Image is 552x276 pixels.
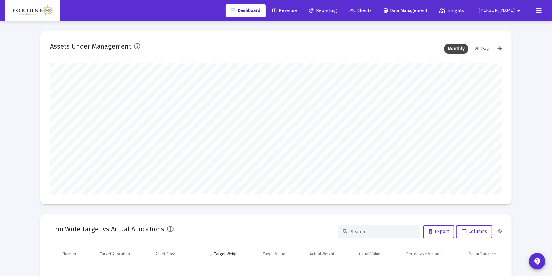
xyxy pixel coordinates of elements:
[406,251,444,257] div: Percentage Variance
[244,246,290,262] td: Column Target Value
[479,8,515,13] span: [PERSON_NAME]
[100,251,130,257] div: Target Allocation
[50,224,164,234] h2: Firm Wide Target vs Actual Allocations
[58,246,95,262] td: Column Number
[10,4,55,17] img: Dashboard
[351,229,415,235] input: Search
[131,251,136,256] span: Show filter options for column 'Target Allocation'
[463,251,468,256] span: Show filter options for column 'Dollar Variance'
[469,251,496,257] div: Dollar Variance
[358,251,380,257] div: Actual Value
[310,251,334,257] div: Actual Weight
[267,4,302,17] a: Revenue
[177,251,182,256] span: Show filter options for column 'Asset Class'
[456,225,492,238] button: Columns
[63,251,76,257] div: Number
[50,41,131,51] h2: Assets Under Management
[533,257,541,265] mat-icon: contact_support
[156,251,176,257] div: Asset Class
[214,251,239,257] div: Target Weight
[471,4,530,17] button: [PERSON_NAME]
[203,251,208,256] span: Show filter options for column 'Target Weight'
[272,8,297,13] span: Revenue
[226,4,266,17] a: Dashboard
[400,251,405,256] span: Show filter options for column 'Percentage Variance'
[423,225,454,238] button: Export
[194,246,244,262] td: Column Target Weight
[151,246,195,262] td: Column Asset Class
[263,251,285,257] div: Target Value
[385,246,448,262] td: Column Percentage Variance
[439,8,464,13] span: Insights
[339,246,385,262] td: Column Actual Value
[429,229,449,234] span: Export
[231,8,260,13] span: Dashboard
[515,4,523,17] mat-icon: arrow_drop_down
[462,229,487,234] span: Columns
[384,8,427,13] span: Data Management
[352,251,357,256] span: Show filter options for column 'Actual Value'
[471,44,494,54] div: 90 Days
[444,44,468,54] div: Monthly
[257,251,262,256] span: Show filter options for column 'Target Value'
[290,246,339,262] td: Column Actual Weight
[304,251,309,256] span: Show filter options for column 'Actual Weight'
[77,251,82,256] span: Show filter options for column 'Number'
[434,4,469,17] a: Insights
[309,8,337,13] span: Reporting
[304,4,342,17] a: Reporting
[448,246,502,262] td: Column Dollar Variance
[349,8,372,13] span: Clients
[344,4,377,17] a: Clients
[95,246,151,262] td: Column Target Allocation
[378,4,432,17] a: Data Management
